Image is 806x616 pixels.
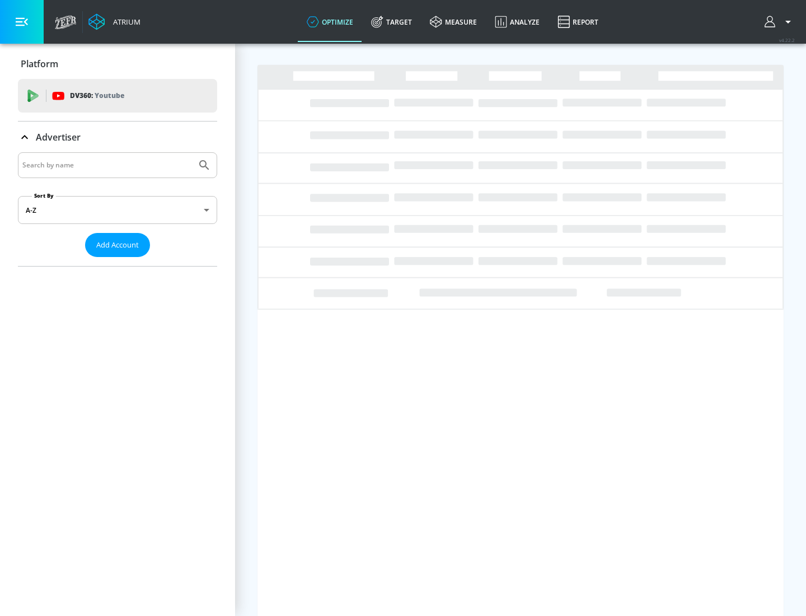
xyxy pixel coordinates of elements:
p: Platform [21,58,58,70]
p: Advertiser [36,131,81,143]
button: Add Account [85,233,150,257]
div: Atrium [109,17,140,27]
a: measure [421,2,486,42]
a: Target [362,2,421,42]
nav: list of Advertiser [18,257,217,266]
div: Platform [18,48,217,80]
a: Report [549,2,607,42]
label: Sort By [32,192,56,199]
div: Advertiser [18,152,217,266]
span: v 4.22.2 [779,37,795,43]
span: Add Account [96,239,139,251]
div: DV360: Youtube [18,79,217,113]
a: Atrium [88,13,140,30]
div: A-Z [18,196,217,224]
a: optimize [298,2,362,42]
input: Search by name [22,158,192,172]
p: DV360: [70,90,124,102]
a: Analyze [486,2,549,42]
div: Advertiser [18,122,217,153]
p: Youtube [95,90,124,101]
